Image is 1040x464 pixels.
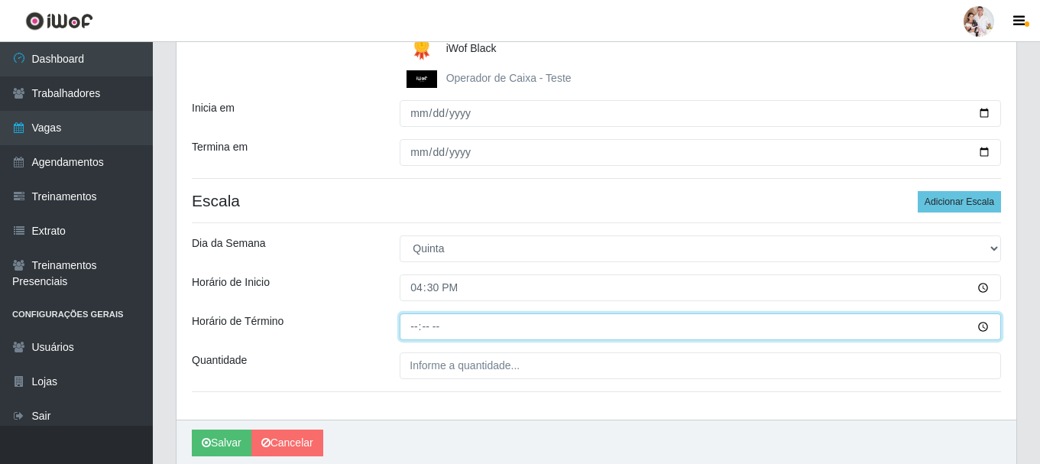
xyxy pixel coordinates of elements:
a: Cancelar [251,430,323,456]
input: 00/00/0000 [400,139,1001,166]
input: 00:00 [400,313,1001,340]
img: Operador de Caixa - Teste [407,70,443,88]
label: Horário de Inicio [192,274,270,290]
input: 00/00/0000 [400,100,1001,127]
label: Horário de Término [192,313,283,329]
span: Operador de Caixa - Teste [446,72,572,84]
button: Salvar [192,430,251,456]
label: Inicia em [192,100,235,116]
h4: Escala [192,191,1001,210]
span: iWof Black [446,42,497,54]
img: CoreUI Logo [25,11,93,31]
label: Termina em [192,139,248,155]
label: Dia da Semana [192,235,266,251]
input: Informe a quantidade... [400,352,1001,379]
input: 00:00 [400,274,1001,301]
label: Quantidade [192,352,247,368]
img: iWof Black [407,34,443,64]
button: Adicionar Escala [918,191,1001,213]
